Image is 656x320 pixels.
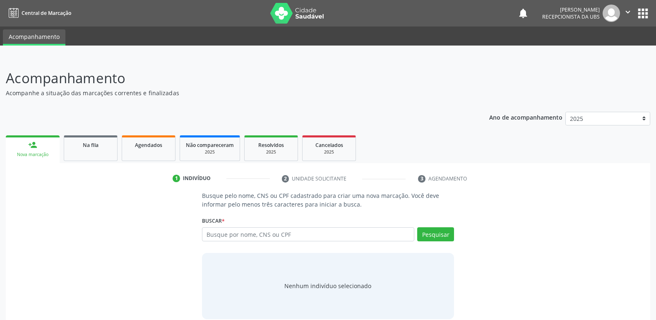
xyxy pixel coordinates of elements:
[623,7,632,17] i: 
[250,149,292,155] div: 2025
[308,149,350,155] div: 2025
[22,10,71,17] span: Central de Marcação
[636,6,650,21] button: apps
[183,175,211,182] div: Indivíduo
[3,29,65,46] a: Acompanhamento
[417,227,454,241] button: Pesquisar
[28,140,37,149] div: person_add
[258,142,284,149] span: Resolvidos
[517,7,529,19] button: notifications
[620,5,636,22] button: 
[6,89,457,97] p: Acompanhe a situação das marcações correntes e finalizadas
[6,6,71,20] a: Central de Marcação
[12,152,54,158] div: Nova marcação
[315,142,343,149] span: Cancelados
[6,68,457,89] p: Acompanhamento
[186,142,234,149] span: Não compareceram
[202,227,414,241] input: Busque por nome, CNS ou CPF
[135,142,162,149] span: Agendados
[186,149,234,155] div: 2025
[202,214,225,227] label: Buscar
[173,175,180,182] div: 1
[489,112,562,122] p: Ano de acompanhamento
[202,191,454,209] p: Busque pelo nome, CNS ou CPF cadastrado para criar uma nova marcação. Você deve informar pelo men...
[284,282,371,290] div: Nenhum indivíduo selecionado
[603,5,620,22] img: img
[83,142,99,149] span: Na fila
[542,6,600,13] div: [PERSON_NAME]
[542,13,600,20] span: Recepcionista da UBS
